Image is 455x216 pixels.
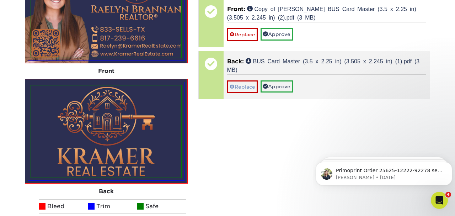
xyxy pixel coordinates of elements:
[25,63,188,79] div: Front
[227,58,420,72] a: BUS Card Master (3.5 x 2.25 in) (3.505 x 2.245 in) (1).pdf (3 MB)
[227,6,416,20] a: Copy of [PERSON_NAME] BUS Card Master (3.5 x 2.25 in) (3.505 x 2.245 in) (2).pdf (3 MB)
[261,80,293,93] a: Approve
[261,28,293,40] a: Approve
[137,199,186,214] li: Safe
[25,184,188,199] div: Back
[445,192,451,197] span: 4
[88,199,137,214] li: Trim
[227,80,258,93] a: Replace
[431,192,448,209] iframe: Intercom live chat
[227,6,245,12] span: Front:
[39,199,88,214] li: Bleed
[227,28,258,41] a: Replace
[227,58,244,65] span: Back:
[313,147,455,197] iframe: Intercom notifications message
